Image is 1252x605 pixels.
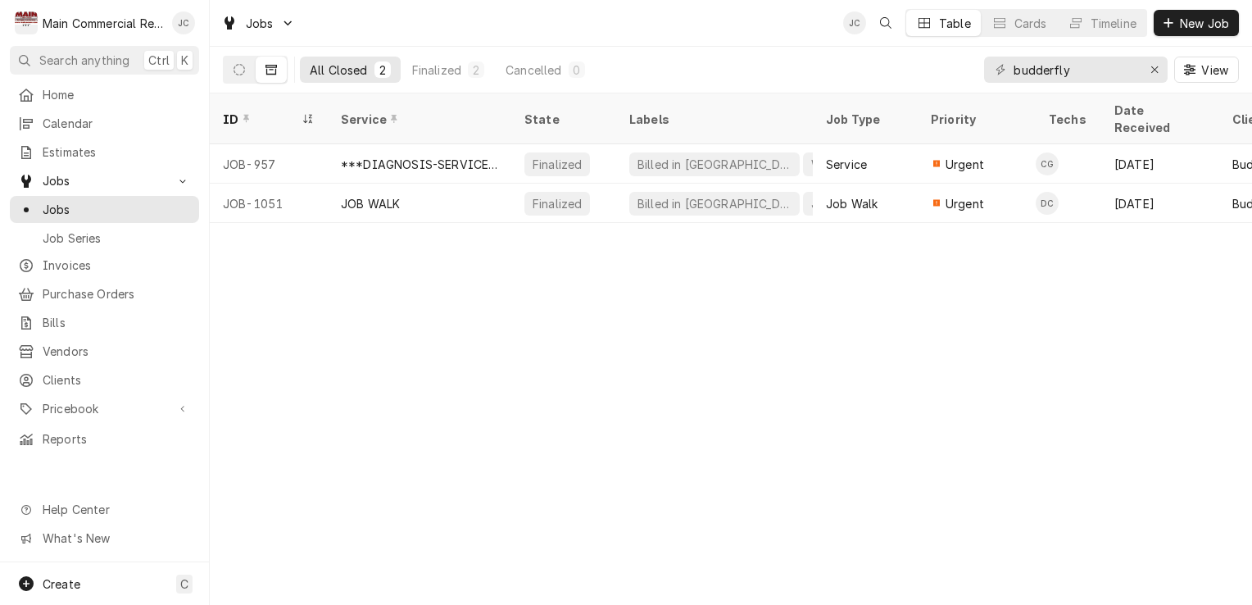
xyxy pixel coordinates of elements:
input: Keyword search [1014,57,1136,83]
div: Billed in [GEOGRAPHIC_DATA] [636,195,793,212]
div: Cards [1014,15,1047,32]
span: Urgent [946,195,984,212]
div: Timeline [1091,15,1136,32]
span: New Job [1177,15,1232,32]
a: Go to Jobs [10,167,199,194]
div: Finalized [531,195,583,212]
span: Jobs [43,201,191,218]
div: Finalized [531,156,583,173]
span: Search anything [39,52,129,69]
span: Calendar [43,115,191,132]
div: M [15,11,38,34]
div: JC [843,11,866,34]
div: Jan Costello's Avatar [172,11,195,34]
span: Create [43,577,80,591]
span: K [181,52,188,69]
div: Job Type [826,111,905,128]
span: Bills [43,314,191,331]
a: Home [10,81,199,108]
div: Labels [629,111,800,128]
button: Open search [873,10,899,36]
div: 0 [572,61,582,79]
a: Invoices [10,252,199,279]
div: Date Received [1114,102,1203,136]
div: ID [223,111,298,128]
span: Jobs [246,15,274,32]
a: Job Series [10,225,199,252]
span: View [1198,61,1232,79]
div: All Closed [310,61,368,79]
div: Job Walk [826,195,878,212]
div: Finalized [412,61,461,79]
div: Job Walk [810,195,864,212]
a: Go to Jobs [215,10,302,37]
div: JOB-1051 [210,184,328,223]
div: State [524,111,603,128]
a: Reports [10,425,199,453]
span: Reports [43,430,191,448]
div: JOB WALK [341,195,400,212]
div: CG [1036,152,1059,175]
div: 2 [378,61,388,79]
span: Jobs [43,172,166,189]
span: Ctrl [148,52,170,69]
div: Main Commercial Refrigeration Service's Avatar [15,11,38,34]
div: 2 [471,61,481,79]
div: JC [172,11,195,34]
div: [DATE] [1101,144,1219,184]
div: Caleb Gorton's Avatar [1036,152,1059,175]
a: Estimates [10,139,199,166]
span: Urgent [946,156,984,173]
div: Service [341,111,495,128]
div: WIF [810,156,837,173]
a: Clients [10,366,199,393]
a: Go to What's New [10,525,199,552]
div: Dylan Crawford's Avatar [1036,192,1059,215]
span: Estimates [43,143,191,161]
a: Go to Help Center [10,496,199,523]
button: View [1174,57,1239,83]
div: DC [1036,192,1059,215]
span: Pricebook [43,400,166,417]
span: C [180,575,188,593]
a: Purchase Orders [10,280,199,307]
button: New Job [1154,10,1239,36]
div: Jan Costello's Avatar [843,11,866,34]
div: Billed in [GEOGRAPHIC_DATA] [636,156,793,173]
span: Invoices [43,257,191,274]
a: Vendors [10,338,199,365]
a: Jobs [10,196,199,223]
span: Vendors [43,343,191,360]
div: Cancelled [506,61,561,79]
a: Go to Pricebook [10,395,199,422]
button: Search anythingCtrlK [10,46,199,75]
span: Job Series [43,230,191,247]
span: Clients [43,371,191,389]
span: What's New [43,530,189,547]
div: Service [826,156,867,173]
button: Erase input [1141,57,1168,83]
div: Priority [931,111,1019,128]
span: Home [43,86,191,103]
div: Techs [1049,111,1088,128]
div: JOB-957 [210,144,328,184]
div: [DATE] [1101,184,1219,223]
div: Main Commercial Refrigeration Service [43,15,163,32]
a: Calendar [10,110,199,137]
span: Help Center [43,501,189,518]
div: Table [939,15,971,32]
span: Purchase Orders [43,285,191,302]
a: Bills [10,309,199,336]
